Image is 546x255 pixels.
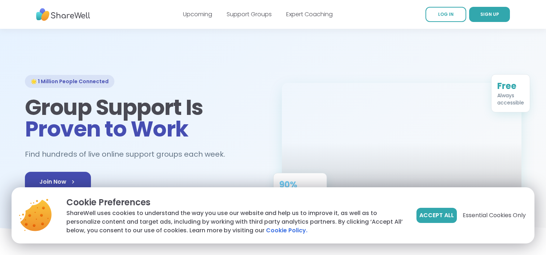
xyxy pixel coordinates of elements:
[25,114,188,144] span: Proven to Work
[227,10,272,18] a: Support Groups
[425,7,466,22] a: LOG IN
[419,211,454,220] span: Accept All
[438,11,454,17] span: LOG IN
[266,226,307,235] a: Cookie Policy.
[183,10,212,18] a: Upcoming
[497,80,524,91] div: Free
[25,75,114,88] div: 🌟 1 Million People Connected
[469,7,510,22] a: SIGN UP
[25,172,91,192] a: Join Now
[36,5,90,24] img: ShareWell Nav Logo
[286,10,333,18] a: Expert Coaching
[416,208,457,223] button: Accept All
[39,178,77,186] span: Join Now
[66,196,405,209] p: Cookie Preferences
[279,179,321,190] div: 90%
[480,11,499,17] span: SIGN UP
[25,97,265,140] h1: Group Support Is
[66,209,405,235] p: ShareWell uses cookies to understand the way you use our website and help us to improve it, as we...
[463,211,526,220] span: Essential Cookies Only
[497,91,524,106] div: Always accessible
[25,148,233,160] h2: Find hundreds of live online support groups each week.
